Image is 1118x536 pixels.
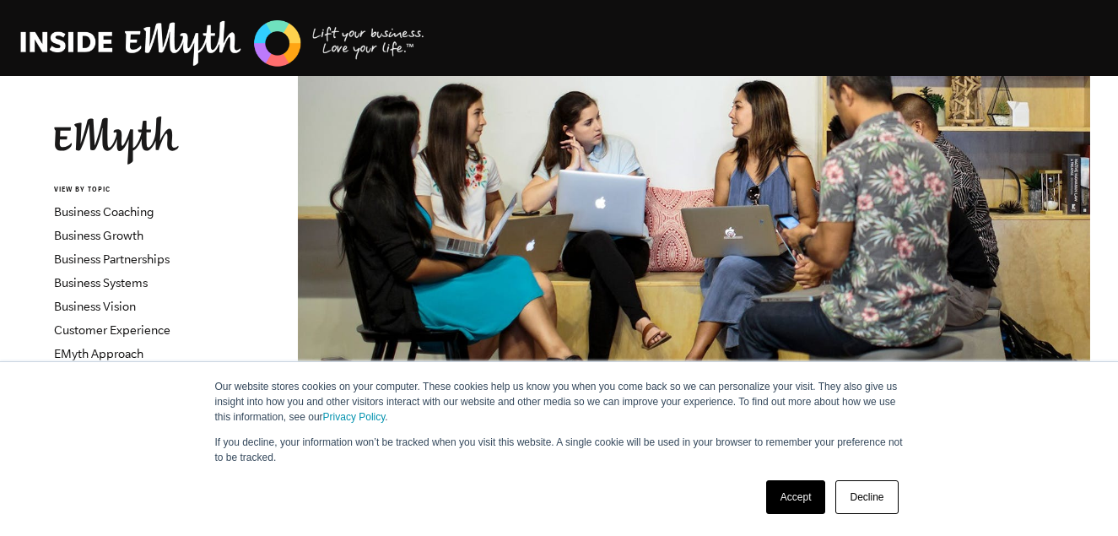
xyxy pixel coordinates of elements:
[215,435,904,465] p: If you decline, your information won’t be tracked when you visit this website. A single cookie wi...
[54,205,154,219] a: Business Coaching
[215,379,904,425] p: Our website stores cookies on your computer. These cookies help us know you when you come back so...
[835,480,898,514] a: Decline
[54,276,148,290] a: Business Systems
[54,300,136,313] a: Business Vision
[766,480,826,514] a: Accept
[323,411,386,423] a: Privacy Policy
[54,229,143,242] a: Business Growth
[20,18,425,69] img: EMyth Business Coaching
[54,252,170,266] a: Business Partnerships
[54,347,143,360] a: EMyth Approach
[54,116,179,165] img: EMyth
[54,185,257,196] h6: VIEW BY TOPIC
[54,323,170,337] a: Customer Experience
